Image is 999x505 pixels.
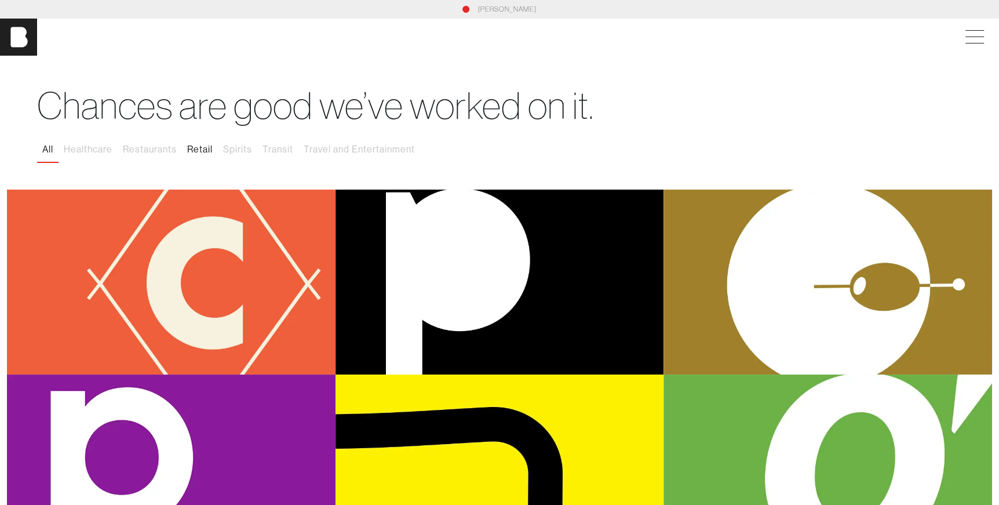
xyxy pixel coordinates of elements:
[37,83,962,128] h1: Chances are good we’ve worked on it.
[118,137,182,162] button: Restaurants
[37,137,59,162] button: All
[257,137,298,162] button: Transit
[182,137,218,162] button: Retail
[59,137,118,162] button: Healthcare
[478,4,537,14] a: [PERSON_NAME]
[298,137,420,162] button: Travel and Entertainment
[218,137,257,162] button: Spirits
